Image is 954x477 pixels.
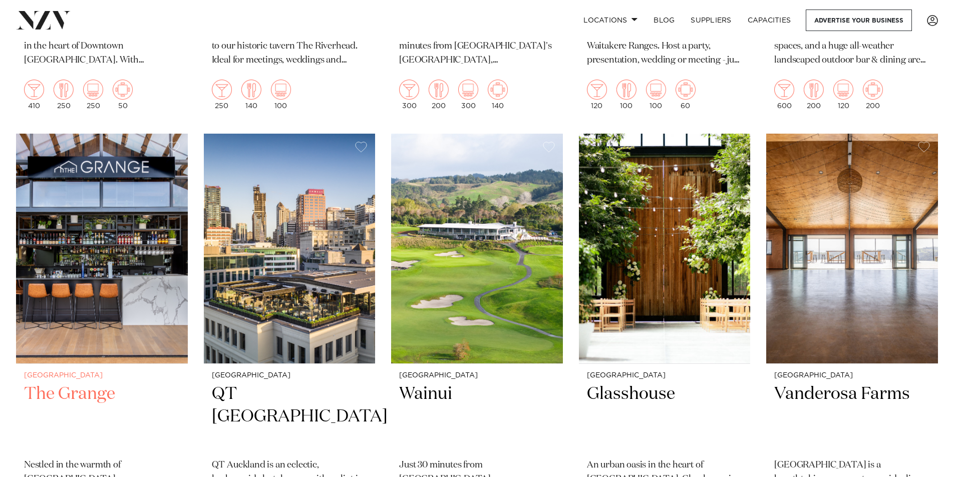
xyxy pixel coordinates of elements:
[587,80,607,100] img: cocktail.png
[399,383,555,450] h2: Wainui
[241,80,261,100] img: dining.png
[54,80,74,110] div: 250
[616,80,637,100] img: dining.png
[212,372,368,379] small: [GEOGRAPHIC_DATA]
[575,10,646,31] a: Locations
[774,80,794,100] img: cocktail.png
[212,383,368,450] h2: QT [GEOGRAPHIC_DATA]
[676,80,696,100] img: meeting.png
[804,80,824,100] img: dining.png
[587,372,743,379] small: [GEOGRAPHIC_DATA]
[458,80,478,100] img: theatre.png
[399,80,419,100] img: cocktail.png
[24,80,44,100] img: cocktail.png
[83,80,103,100] img: theatre.png
[774,80,794,110] div: 600
[429,80,449,100] img: dining.png
[24,372,180,379] small: [GEOGRAPHIC_DATA]
[24,383,180,450] h2: The Grange
[616,80,637,110] div: 100
[646,10,683,31] a: BLOG
[863,80,883,110] div: 200
[241,80,261,110] div: 140
[676,80,696,110] div: 60
[833,80,853,110] div: 120
[833,80,853,100] img: theatre.png
[16,11,71,29] img: nzv-logo.png
[83,80,103,110] div: 250
[774,372,930,379] small: [GEOGRAPHIC_DATA]
[683,10,739,31] a: SUPPLIERS
[399,372,555,379] small: [GEOGRAPHIC_DATA]
[774,383,930,450] h2: Vanderosa Farms
[458,80,478,110] div: 300
[212,80,232,100] img: cocktail.png
[806,10,912,31] a: Advertise your business
[587,383,743,450] h2: Glasshouse
[740,10,799,31] a: Capacities
[587,80,607,110] div: 120
[271,80,291,100] img: theatre.png
[24,80,44,110] div: 410
[804,80,824,110] div: 200
[488,80,508,110] div: 140
[113,80,133,110] div: 50
[646,80,666,110] div: 100
[113,80,133,100] img: meeting.png
[271,80,291,110] div: 100
[646,80,666,100] img: theatre.png
[212,80,232,110] div: 250
[863,80,883,100] img: meeting.png
[429,80,449,110] div: 200
[54,80,74,100] img: dining.png
[399,80,419,110] div: 300
[488,80,508,100] img: meeting.png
